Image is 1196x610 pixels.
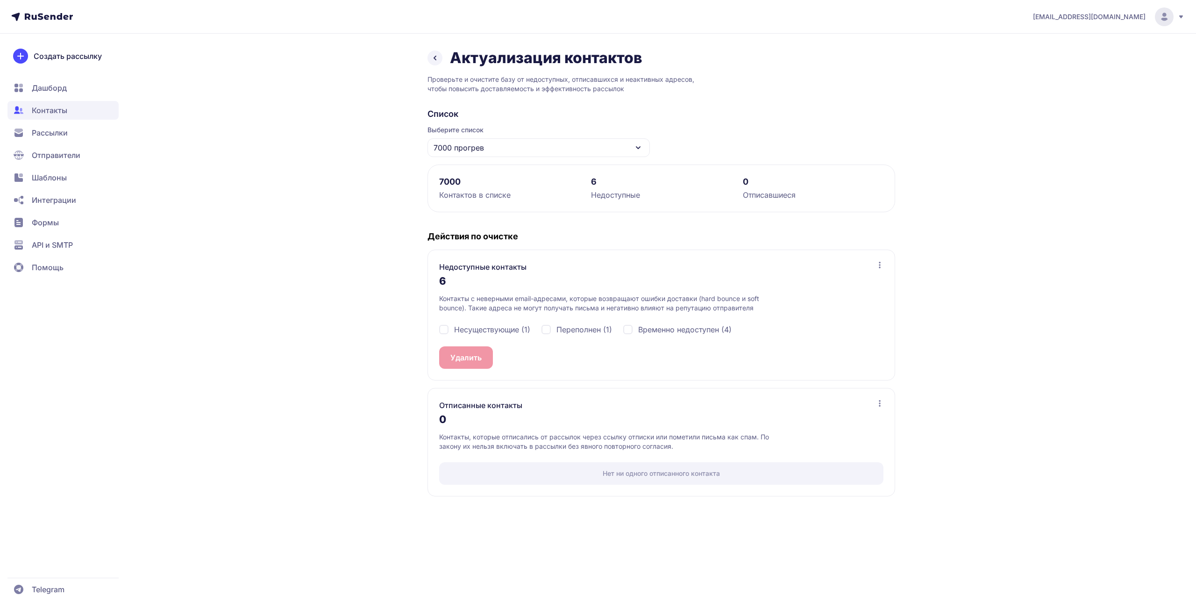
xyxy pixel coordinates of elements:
span: Выберите список [427,125,650,135]
span: Временно недоступен (4) [638,324,732,335]
span: Контакты [32,105,67,116]
span: Создать рассылку [34,50,102,62]
span: API и SMTP [32,239,73,251]
span: 7000 прогрев [434,142,484,153]
h3: Отписанные контакты [439,400,522,411]
div: Отписавшиеся [743,189,883,201]
a: Telegram [7,580,119,599]
div: 6 [591,176,732,187]
span: Формы [32,217,59,228]
h4: Действия по очистке [427,231,895,242]
span: Telegram [32,584,64,595]
span: [EMAIL_ADDRESS][DOMAIN_NAME] [1033,12,1146,22]
span: Интеграции [32,194,76,206]
p: Контакты, которые отписались от рассылок через ссылку отписки или пометили письма как спам. По за... [439,432,787,451]
span: Помощь [32,262,64,273]
p: Контакты с неверными email-адресами, которые возвращают ошибки доставки (hard bounce и soft bounc... [439,294,787,313]
span: Шаблоны [32,172,67,183]
h1: Актуализация контактов [450,49,642,67]
div: 7000 [439,176,580,187]
span: Несуществующие (1) [454,324,530,335]
div: Контактов в списке [439,189,580,201]
span: Отправители [32,150,80,161]
h2: Список [427,108,895,120]
span: Дашборд [32,82,67,93]
span: Рассылки [32,127,68,138]
div: Нет ни одного отписанного контакта [439,462,883,485]
div: 6 [439,273,883,294]
div: 0 [743,176,883,187]
p: Проверьте и очистите базу от недоступных, отписавшихся и неактивных адресов, чтобы повысить доста... [427,75,895,93]
div: 0 [439,411,883,432]
div: Недоступные [591,189,732,201]
h3: Недоступные контакты [439,261,527,273]
span: Переполнен (1) [556,324,612,335]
